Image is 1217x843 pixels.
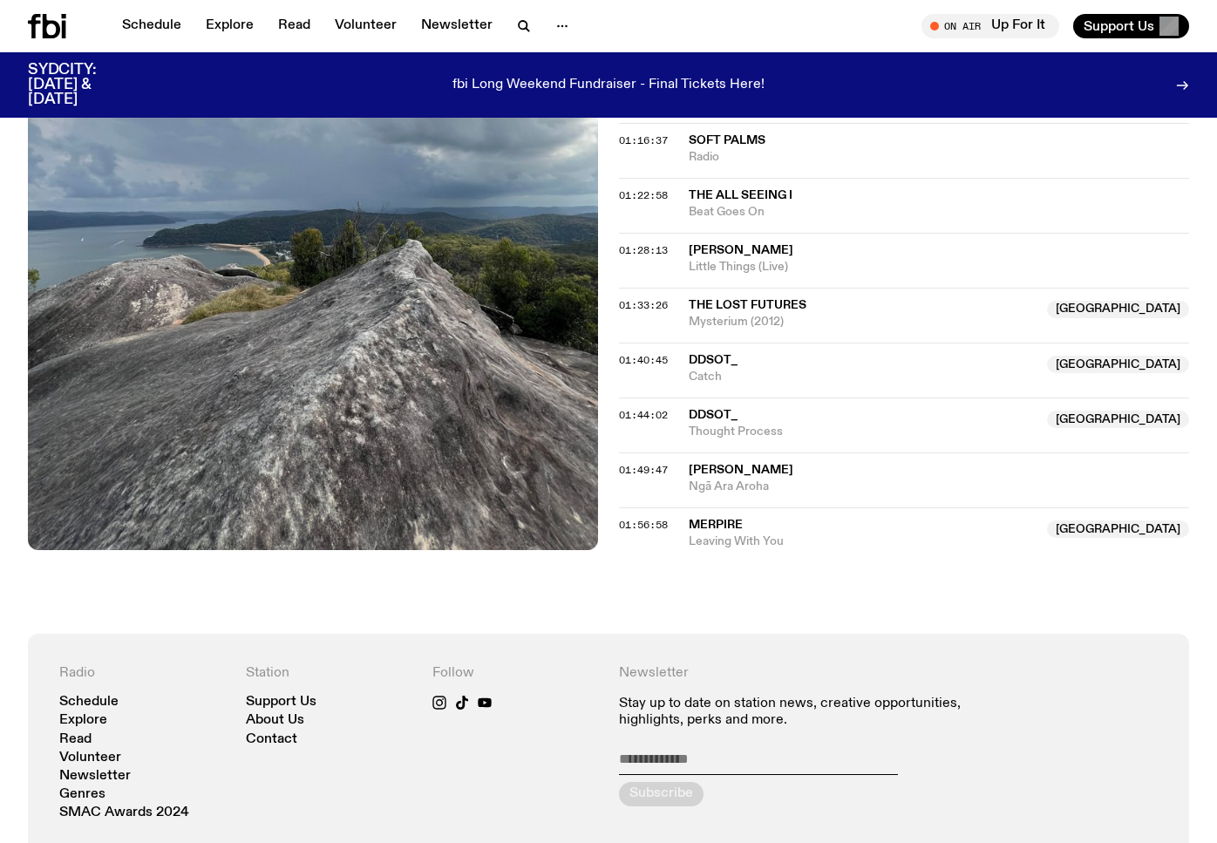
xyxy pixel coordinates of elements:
a: Newsletter [411,14,503,38]
h4: Station [246,665,411,682]
span: Mysterium (2012) [689,314,1037,330]
span: [PERSON_NAME] [689,244,793,256]
span: 01:49:47 [619,463,668,477]
button: On AirUp For It [921,14,1059,38]
span: Catch [689,369,1037,385]
span: 01:44:02 [619,408,668,422]
span: [GEOGRAPHIC_DATA] [1047,520,1189,538]
span: 01:28:13 [619,243,668,257]
span: Thought Process [689,424,1037,440]
button: 01:49:47 [619,466,668,475]
span: Leaving With You [689,534,1037,550]
a: Explore [59,714,107,727]
span: 01:16:37 [619,133,668,147]
a: Schedule [112,14,192,38]
a: Volunteer [59,751,121,765]
button: 01:22:58 [619,191,668,201]
span: [GEOGRAPHIC_DATA] [1047,411,1189,428]
span: [PERSON_NAME] [689,464,793,476]
span: Beat Goes On [689,204,1189,221]
h4: Radio [59,665,225,682]
a: Explore [195,14,264,38]
a: Support Us [246,696,316,709]
button: 01:44:02 [619,411,668,420]
span: 01:33:26 [619,298,668,312]
span: ddsot_ [689,354,738,366]
a: About Us [246,714,304,727]
a: Newsletter [59,770,131,783]
span: 01:56:58 [619,518,668,532]
a: Contact [246,733,297,746]
a: Genres [59,788,105,801]
span: ddsot_ [689,409,738,421]
span: 01:40:45 [619,353,668,367]
a: Read [268,14,321,38]
span: [GEOGRAPHIC_DATA] [1047,356,1189,373]
a: Schedule [59,696,119,709]
h3: SYDCITY: [DATE] & [DATE] [28,63,139,107]
span: Radio [689,149,1189,166]
span: The All Seeing I [689,189,792,201]
button: 01:40:45 [619,356,668,365]
a: Read [59,733,92,746]
span: Support Us [1084,18,1154,34]
p: Stay up to date on station news, creative opportunities, highlights, perks and more. [619,696,971,729]
a: Volunteer [324,14,407,38]
span: Merpire [689,519,743,531]
button: 01:56:58 [619,520,668,530]
span: Soft Palms [689,134,765,146]
button: 01:16:37 [619,136,668,146]
button: 01:33:26 [619,301,668,310]
button: Subscribe [619,782,704,806]
span: Ngā Ara Aroha [689,479,1189,495]
h4: Newsletter [619,665,971,682]
span: The Lost Futures [689,299,806,311]
span: Little Things (Live) [689,259,1189,275]
span: [GEOGRAPHIC_DATA] [1047,301,1189,318]
p: fbi Long Weekend Fundraiser - Final Tickets Here! [452,78,765,93]
button: 01:28:13 [619,246,668,255]
button: Support Us [1073,14,1189,38]
a: SMAC Awards 2024 [59,806,189,819]
h4: Follow [432,665,598,682]
span: 01:22:58 [619,188,668,202]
